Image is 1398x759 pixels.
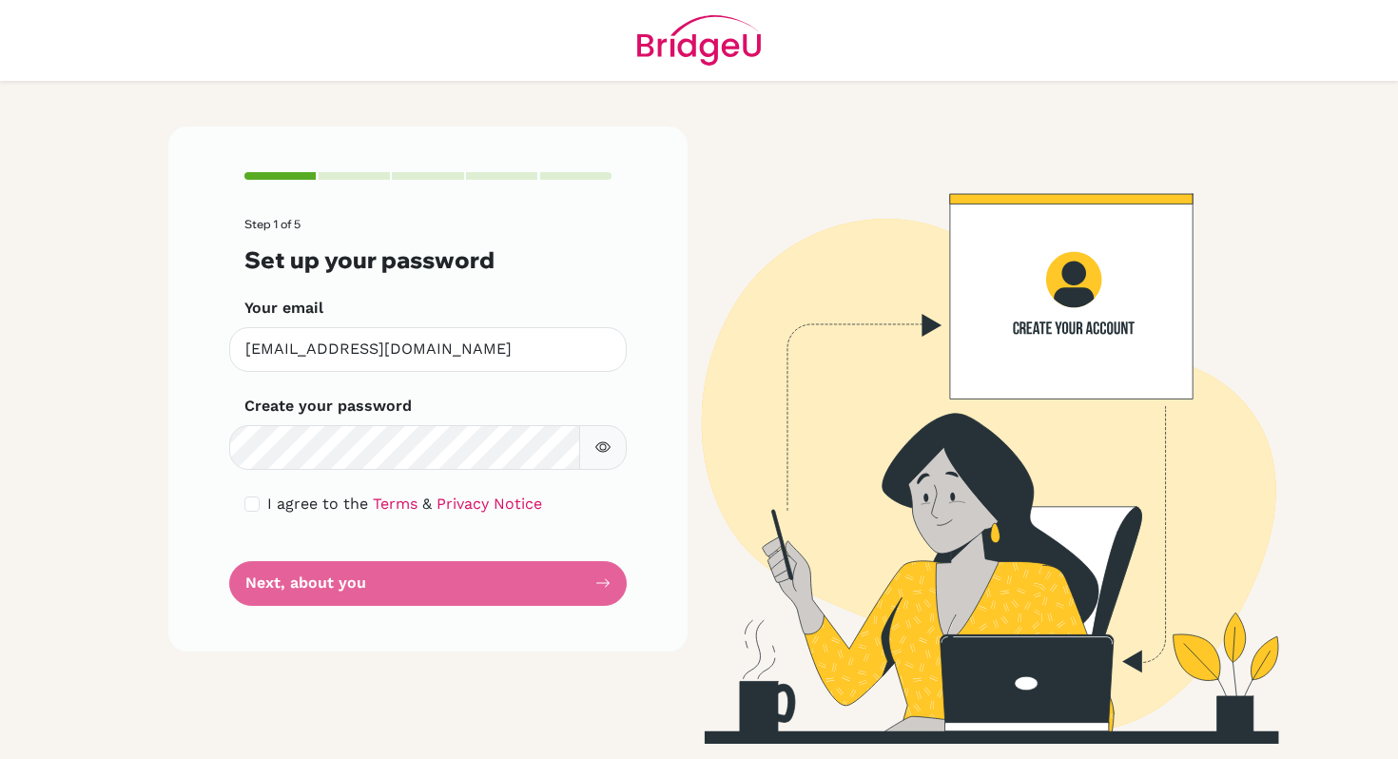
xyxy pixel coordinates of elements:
h3: Set up your password [244,246,612,274]
input: Insert your email* [229,327,627,372]
span: & [422,495,432,513]
a: Privacy Notice [437,495,542,513]
a: Terms [373,495,417,513]
label: Create your password [244,395,412,418]
span: I agree to the [267,495,368,513]
label: Your email [244,297,323,320]
span: Step 1 of 5 [244,217,301,231]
